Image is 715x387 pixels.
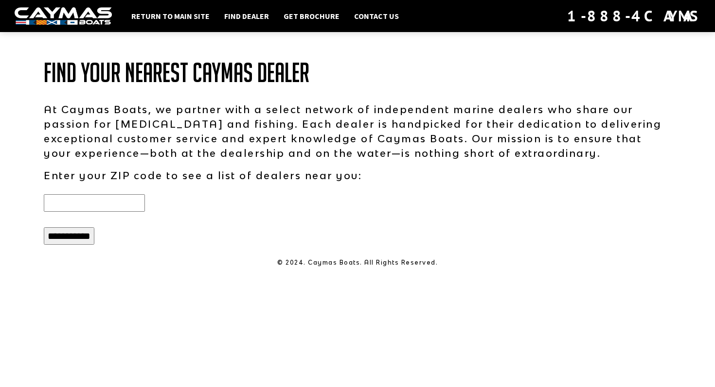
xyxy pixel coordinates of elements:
[44,58,671,87] h1: Find Your Nearest Caymas Dealer
[279,10,344,22] a: Get Brochure
[44,102,671,160] p: At Caymas Boats, we partner with a select network of independent marine dealers who share our pas...
[349,10,404,22] a: Contact Us
[567,5,700,27] div: 1-888-4CAYMAS
[219,10,274,22] a: Find Dealer
[126,10,214,22] a: Return to main site
[44,168,671,183] p: Enter your ZIP code to see a list of dealers near you:
[44,258,671,267] p: © 2024. Caymas Boats. All Rights Reserved.
[15,7,112,25] img: white-logo-c9c8dbefe5ff5ceceb0f0178aa75bf4bb51f6bca0971e226c86eb53dfe498488.png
